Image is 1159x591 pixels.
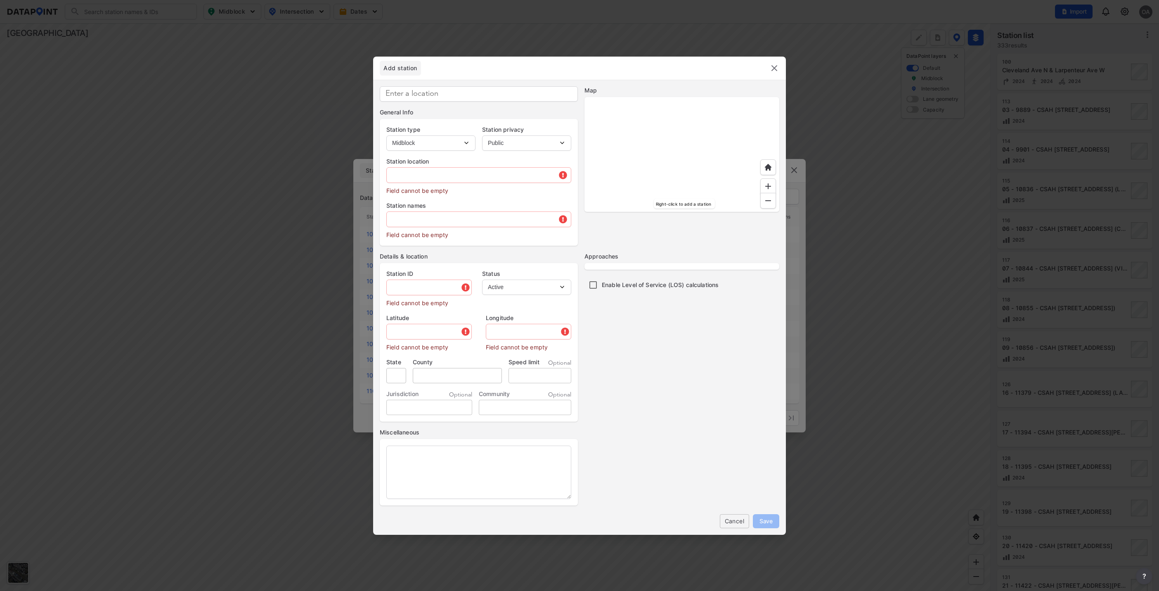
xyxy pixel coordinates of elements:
[764,163,772,171] img: Home
[720,514,749,528] button: Cancel
[380,252,578,261] div: Details & location
[760,193,776,209] div: Zoom Out
[386,270,472,278] label: Station ID
[386,295,472,307] p: Field cannot be empty
[764,182,772,190] img: Zoom In
[482,126,571,134] label: Station privacy
[380,108,578,116] div: General Info
[1136,568,1152,584] button: more
[380,61,421,76] div: full width tabs example
[760,159,776,175] div: Home
[386,314,472,322] label: Latitude
[386,358,406,366] label: State
[769,63,779,73] img: close.efbf2170.svg
[548,391,571,399] span: Optional
[509,358,539,366] label: Speed limit
[486,339,571,351] p: Field cannot be empty
[654,199,715,209] div: Right-click to add a station
[413,358,502,366] label: County
[548,359,571,367] span: Optional
[584,276,783,294] div: Enable Level of Service (LOS) calculations
[386,339,472,351] p: Field cannot be empty
[449,391,472,399] span: Optional
[486,314,571,322] label: Longitude
[386,390,419,398] label: Jurisdiction
[380,86,578,102] input: Enter a location
[386,126,475,134] label: Station type
[584,252,779,261] div: Approaches
[386,227,571,239] p: Field cannot be empty
[760,178,776,194] div: Zoom In
[380,64,421,72] span: Add station
[726,517,743,525] span: Cancel
[764,197,772,205] img: Zoom Out
[386,157,571,166] label: Station location
[584,86,779,95] div: Map
[482,270,571,278] label: Status
[380,428,578,437] label: Miscellaneous
[386,202,571,210] label: Station names
[479,390,510,398] label: Community
[1141,571,1147,581] span: ?
[386,183,571,195] p: Field cannot be empty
